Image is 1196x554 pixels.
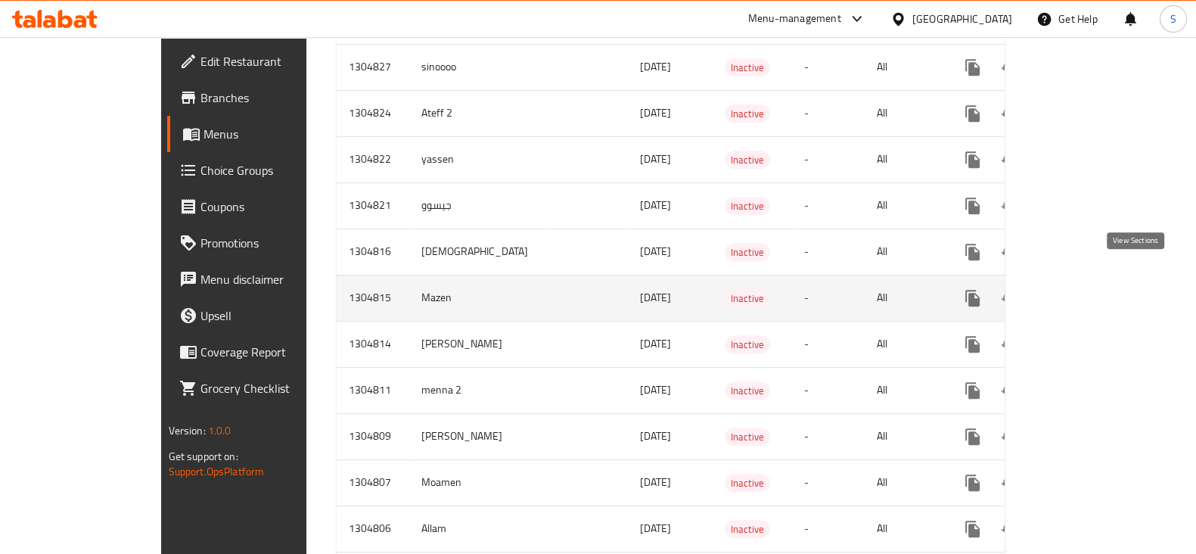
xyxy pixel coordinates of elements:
[865,229,943,275] td: All
[640,103,671,123] span: [DATE]
[337,506,409,552] td: 1304806
[991,465,1027,501] button: Change Status
[167,116,361,152] a: Menus
[200,343,349,361] span: Coverage Report
[955,372,991,409] button: more
[991,95,1027,132] button: Change Status
[409,367,546,413] td: menna 2
[409,136,546,182] td: yassen
[409,413,546,459] td: [PERSON_NAME]
[169,462,265,481] a: Support.OpsPlatform
[991,511,1027,547] button: Change Status
[167,79,361,116] a: Branches
[725,198,770,215] span: Inactive
[865,44,943,90] td: All
[991,326,1027,363] button: Change Status
[991,419,1027,455] button: Change Status
[200,161,349,179] span: Choice Groups
[640,241,671,261] span: [DATE]
[865,136,943,182] td: All
[955,419,991,455] button: more
[640,472,671,492] span: [DATE]
[792,182,865,229] td: -
[725,381,770,400] div: Inactive
[991,49,1027,86] button: Change Status
[792,44,865,90] td: -
[792,90,865,136] td: -
[640,334,671,353] span: [DATE]
[200,198,349,216] span: Coupons
[955,234,991,270] button: more
[167,297,361,334] a: Upsell
[409,182,546,229] td: جيسوو
[725,151,770,169] span: Inactive
[725,59,770,76] span: Inactive
[640,57,671,76] span: [DATE]
[955,511,991,547] button: more
[200,307,349,325] span: Upsell
[208,421,231,440] span: 1.0.0
[991,142,1027,178] button: Change Status
[991,234,1027,270] button: Change Status
[200,379,349,397] span: Grocery Checklist
[792,275,865,321] td: -
[792,136,865,182] td: -
[991,188,1027,224] button: Change Status
[203,125,349,143] span: Menus
[337,229,409,275] td: 1304816
[725,428,770,446] div: Inactive
[409,506,546,552] td: Allam
[409,275,546,321] td: Mazen
[865,321,943,367] td: All
[725,475,770,492] span: Inactive
[725,104,770,123] div: Inactive
[991,372,1027,409] button: Change Status
[748,10,841,28] div: Menu-management
[167,370,361,406] a: Grocery Checklist
[725,243,770,261] div: Inactive
[337,367,409,413] td: 1304811
[725,289,770,307] div: Inactive
[167,43,361,79] a: Edit Restaurant
[725,428,770,446] span: Inactive
[337,321,409,367] td: 1304814
[955,142,991,178] button: more
[725,290,770,307] span: Inactive
[955,326,991,363] button: more
[167,225,361,261] a: Promotions
[409,44,546,90] td: sinoooo
[409,321,546,367] td: [PERSON_NAME]
[337,182,409,229] td: 1304821
[792,506,865,552] td: -
[955,465,991,501] button: more
[1170,11,1176,27] span: S
[337,136,409,182] td: 1304822
[337,413,409,459] td: 1304809
[725,336,770,353] span: Inactive
[865,367,943,413] td: All
[725,521,770,538] span: Inactive
[725,244,770,261] span: Inactive
[337,459,409,506] td: 1304807
[200,270,349,288] span: Menu disclaimer
[200,89,349,107] span: Branches
[955,280,991,316] button: more
[725,382,770,400] span: Inactive
[409,229,546,275] td: [DEMOGRAPHIC_DATA]
[640,149,671,169] span: [DATE]
[640,380,671,400] span: [DATE]
[792,459,865,506] td: -
[865,413,943,459] td: All
[409,459,546,506] td: Moamen
[955,49,991,86] button: more
[167,188,361,225] a: Coupons
[865,506,943,552] td: All
[865,459,943,506] td: All
[792,321,865,367] td: -
[912,11,1012,27] div: [GEOGRAPHIC_DATA]
[955,95,991,132] button: more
